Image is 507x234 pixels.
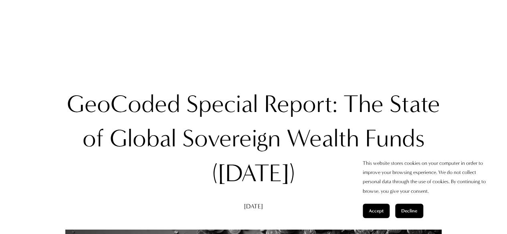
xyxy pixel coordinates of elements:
[363,204,390,218] button: Accept
[244,202,263,210] span: [DATE]
[369,208,384,214] span: Accept
[363,158,491,196] p: This website stores cookies on your computer in order to improve your browsing experience. We do ...
[395,204,423,218] button: Decline
[401,208,417,214] span: Decline
[355,150,499,226] section: Cookie banner
[65,87,442,190] h1: GeoCoded Special Report: The State of Global Sovereign Wealth Funds ([DATE])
